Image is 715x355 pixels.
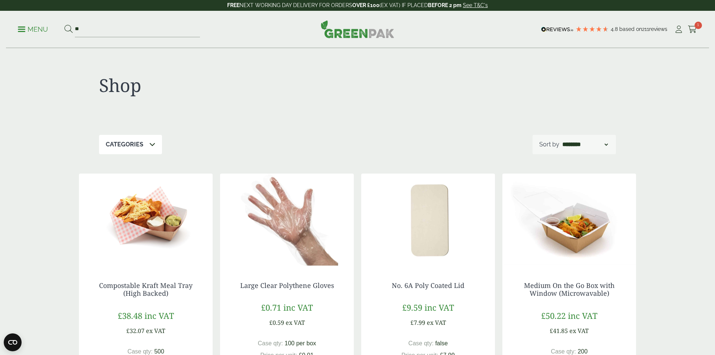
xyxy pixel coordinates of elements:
[352,2,379,8] strong: OVER £100
[261,302,281,313] span: £0.71
[144,310,174,321] span: inc VAT
[127,348,153,355] span: Case qty:
[575,26,609,32] div: 4.79 Stars
[126,327,144,335] span: £32.07
[99,75,357,96] h1: Shop
[79,174,213,267] img: 5430026A Kraft Meal Tray Standard High Backed with Nacho contents
[154,348,164,355] span: 500
[392,281,464,290] a: No. 6A Poly Coated Lid
[551,348,576,355] span: Case qty:
[18,25,48,34] p: Menu
[425,302,454,313] span: inc VAT
[502,174,636,267] img: 13 MED Food to Go Win Food
[428,2,461,8] strong: BEFORE 2 pm
[4,333,22,351] button: Open CMP widget
[688,26,697,33] i: Cart
[688,24,697,35] a: 1
[524,281,614,298] a: Medium On the Go Box with Window (Microwavable)
[550,327,568,335] span: £41.85
[611,26,619,32] span: 4.8
[410,318,425,327] span: £7.99
[18,25,48,32] a: Menu
[695,22,702,29] span: 1
[321,20,394,38] img: GreenPak Supplies
[427,318,446,327] span: ex VAT
[99,281,193,298] a: Compostable Kraft Meal Tray (High Backed)
[642,26,649,32] span: 211
[106,140,143,149] p: Categories
[541,27,573,32] img: REVIEWS.io
[220,174,354,267] img: 4130016A-Large-Clear-Polythene-Glove
[409,340,434,346] span: Case qty:
[240,281,334,290] a: Large Clear Polythene Gloves
[146,327,165,335] span: ex VAT
[568,310,597,321] span: inc VAT
[283,302,313,313] span: inc VAT
[361,174,495,267] img: 0813POLY-High
[286,318,305,327] span: ex VAT
[578,348,588,355] span: 200
[435,340,448,346] span: false
[269,318,284,327] span: £0.59
[541,310,566,321] span: £50.22
[258,340,283,346] span: Case qty:
[619,26,642,32] span: Based on
[402,302,422,313] span: £9.59
[227,2,239,8] strong: FREE
[649,26,667,32] span: reviews
[569,327,589,335] span: ex VAT
[539,140,559,149] p: Sort by
[561,140,609,149] select: Shop order
[285,340,316,346] span: 100 per box
[674,26,683,33] i: My Account
[118,310,142,321] span: £38.48
[463,2,488,8] a: See T&C's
